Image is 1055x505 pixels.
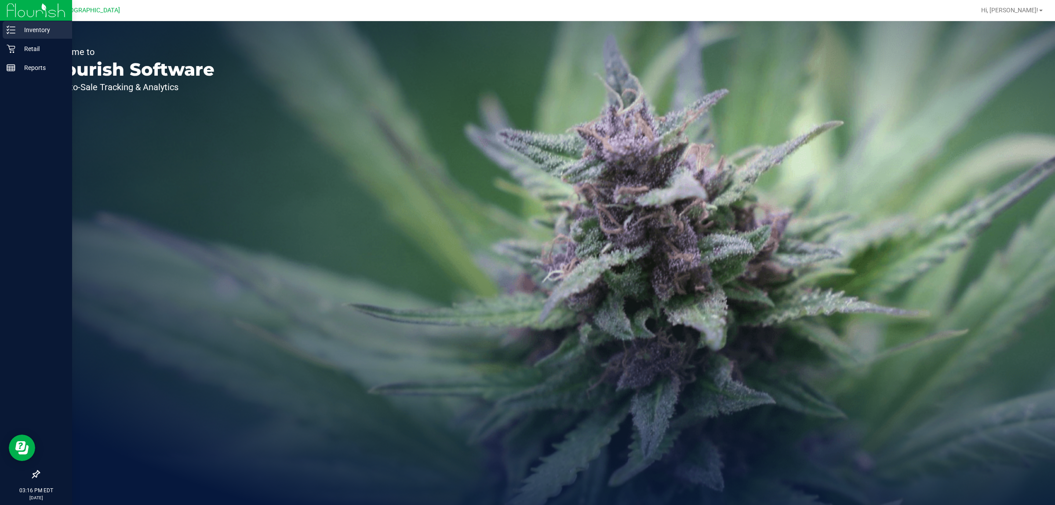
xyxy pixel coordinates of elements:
[4,494,68,501] p: [DATE]
[47,83,215,91] p: Seed-to-Sale Tracking & Analytics
[7,63,15,72] inline-svg: Reports
[7,44,15,53] inline-svg: Retail
[981,7,1038,14] span: Hi, [PERSON_NAME]!
[15,44,68,54] p: Retail
[47,61,215,78] p: Flourish Software
[9,435,35,461] iframe: Resource center
[47,48,215,56] p: Welcome to
[15,25,68,35] p: Inventory
[7,26,15,34] inline-svg: Inventory
[60,7,120,14] span: [GEOGRAPHIC_DATA]
[15,62,68,73] p: Reports
[4,487,68,494] p: 03:16 PM EDT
